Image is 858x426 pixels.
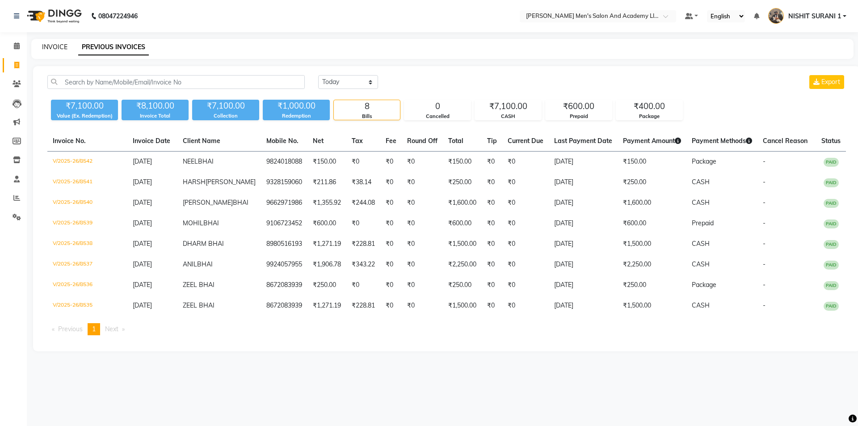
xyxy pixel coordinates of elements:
td: ₹0 [502,213,549,234]
td: ₹0 [482,172,502,193]
div: 0 [404,100,471,113]
img: logo [23,4,84,29]
td: ₹0 [482,254,502,275]
td: ₹0 [346,213,380,234]
td: ₹600.00 [618,213,686,234]
b: 08047224946 [98,4,138,29]
span: BHAI [233,198,248,207]
input: Search by Name/Mobile/Email/Invoice No [47,75,305,89]
span: HARSH [183,178,206,186]
img: NISHIT SURANI 1 [768,8,784,24]
div: Value (Ex. Redemption) [51,112,118,120]
div: Prepaid [546,113,612,120]
td: V/2025-26/8535 [47,295,127,316]
td: V/2025-26/8536 [47,275,127,295]
td: ₹1,500.00 [618,234,686,254]
td: ₹1,600.00 [443,193,482,213]
div: ₹7,100.00 [475,100,541,113]
span: Fee [386,137,396,145]
div: Invoice Total [122,112,189,120]
span: BHAI [197,260,213,268]
span: Export [821,78,840,86]
td: ₹0 [502,193,549,213]
td: ₹2,250.00 [443,254,482,275]
td: V/2025-26/8541 [47,172,127,193]
td: ₹0 [380,152,402,173]
td: ₹0 [346,152,380,173]
span: Payment Methods [692,137,752,145]
td: ₹1,355.92 [307,193,346,213]
td: ₹0 [402,234,443,254]
span: BHAI [203,219,219,227]
td: ₹211.86 [307,172,346,193]
span: [DATE] [133,198,152,207]
td: ₹0 [402,193,443,213]
span: CASH [692,178,710,186]
div: Cancelled [404,113,471,120]
td: V/2025-26/8539 [47,213,127,234]
div: ₹600.00 [546,100,612,113]
div: ₹8,100.00 [122,100,189,112]
span: - [763,198,765,207]
td: ₹0 [502,152,549,173]
span: PAID [824,302,839,311]
div: ₹7,100.00 [192,100,259,112]
td: 9924057955 [261,254,307,275]
td: ₹250.00 [618,172,686,193]
td: [DATE] [549,213,618,234]
td: ₹1,906.78 [307,254,346,275]
span: MOHIL [183,219,203,227]
td: ₹0 [482,275,502,295]
span: Status [821,137,841,145]
td: [DATE] [549,193,618,213]
td: ₹0 [502,295,549,316]
td: ₹0 [380,234,402,254]
td: ₹0 [380,275,402,295]
span: ANIL [183,260,197,268]
div: ₹7,100.00 [51,100,118,112]
td: ₹250.00 [443,172,482,193]
td: ₹228.81 [346,295,380,316]
td: 9328159060 [261,172,307,193]
td: ₹228.81 [346,234,380,254]
span: [DATE] [133,301,152,309]
td: ₹343.22 [346,254,380,275]
span: Last Payment Date [554,137,612,145]
td: ₹250.00 [443,275,482,295]
td: ₹1,500.00 [443,295,482,316]
span: [DATE] [133,260,152,268]
span: [PERSON_NAME] [183,198,233,207]
nav: Pagination [47,323,846,335]
span: PAID [824,178,839,187]
div: Bills [334,113,400,120]
span: Next [105,325,118,333]
span: PAID [824,281,839,290]
span: NEEL [183,157,198,165]
td: 9824018088 [261,152,307,173]
td: ₹0 [482,295,502,316]
td: V/2025-26/8538 [47,234,127,254]
span: Total [448,137,463,145]
td: ₹0 [502,234,549,254]
td: ₹0 [402,152,443,173]
span: Net [313,137,324,145]
span: PAID [824,158,839,167]
td: [DATE] [549,234,618,254]
span: Current Due [508,137,543,145]
span: - [763,260,765,268]
td: 9662971986 [261,193,307,213]
span: BHAI [198,157,214,165]
span: ZEEL BHAI [183,281,214,289]
div: ₹400.00 [616,100,682,113]
span: PAID [824,219,839,228]
span: [DATE] [133,281,152,289]
span: 1 [92,325,96,333]
td: ₹150.00 [443,152,482,173]
span: Previous [58,325,83,333]
span: CASH [692,260,710,268]
td: [DATE] [549,295,618,316]
span: CASH [692,240,710,248]
div: Package [616,113,682,120]
td: ₹250.00 [618,275,686,295]
td: V/2025-26/8537 [47,254,127,275]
